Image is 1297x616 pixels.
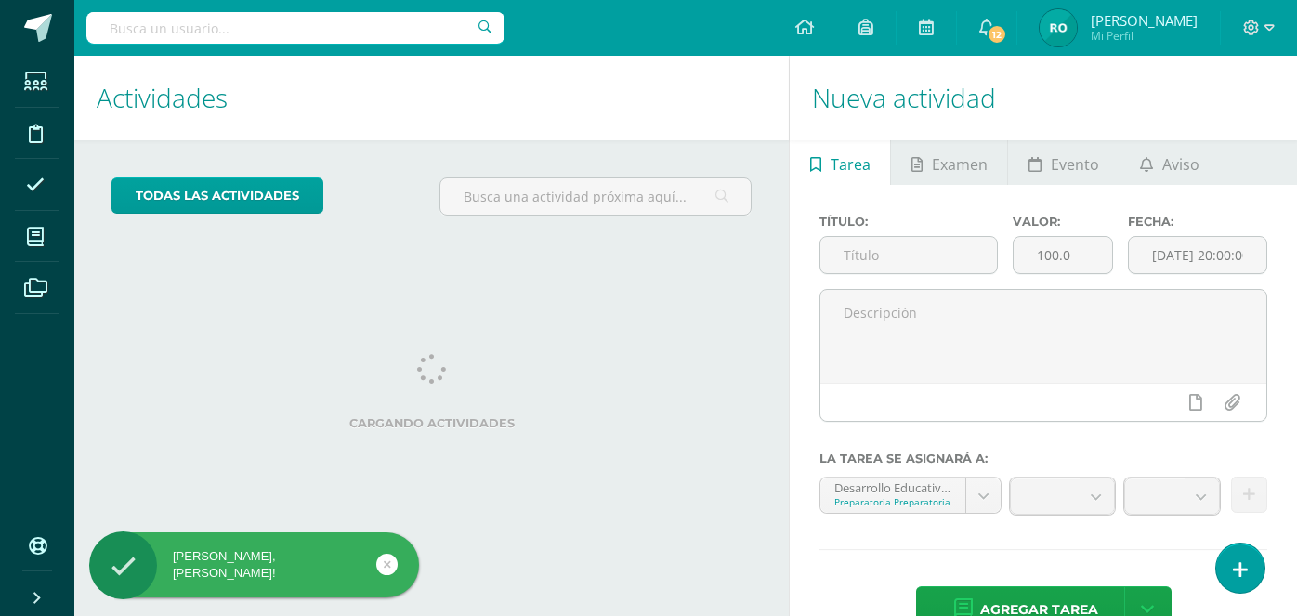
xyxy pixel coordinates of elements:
[1008,140,1119,185] a: Evento
[89,548,419,582] div: [PERSON_NAME], [PERSON_NAME]!
[820,237,997,273] input: Título
[1162,142,1199,187] span: Aviso
[1091,11,1198,30] span: [PERSON_NAME]
[1040,9,1077,46] img: 5cd2b1b199685d6bfa81a6a537dcbf1c.png
[1014,237,1113,273] input: Puntos máximos
[834,495,951,508] div: Preparatoria Preparatoria
[820,478,1001,513] a: Desarrollo Educativo y Proyecto de Vida 'B'Preparatoria Preparatoria
[891,140,1007,185] a: Examen
[111,177,323,214] a: todas las Actividades
[819,452,1267,465] label: La tarea se asignará a:
[932,142,988,187] span: Examen
[440,178,752,215] input: Busca una actividad próxima aquí...
[97,56,766,140] h1: Actividades
[987,24,1007,45] span: 12
[1120,140,1220,185] a: Aviso
[819,215,998,229] label: Título:
[1013,215,1114,229] label: Valor:
[790,140,890,185] a: Tarea
[1091,28,1198,44] span: Mi Perfil
[1129,237,1266,273] input: Fecha de entrega
[111,416,752,430] label: Cargando actividades
[86,12,504,44] input: Busca un usuario...
[1128,215,1267,229] label: Fecha:
[1051,142,1099,187] span: Evento
[812,56,1275,140] h1: Nueva actividad
[831,142,871,187] span: Tarea
[834,478,951,495] div: Desarrollo Educativo y Proyecto de Vida 'B'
